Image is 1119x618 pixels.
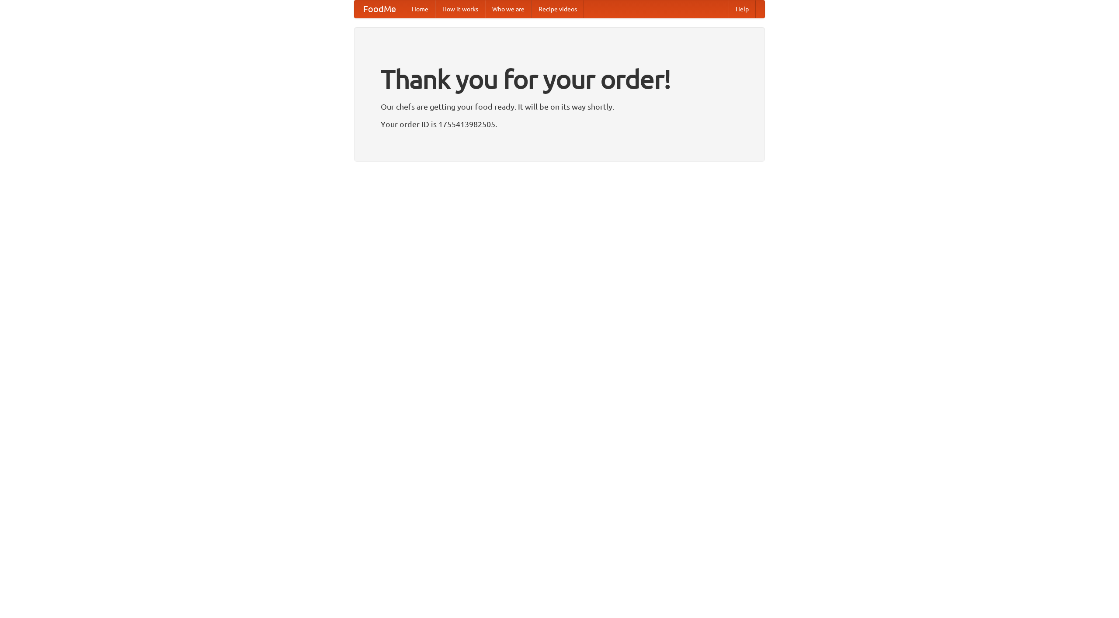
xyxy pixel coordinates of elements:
a: How it works [435,0,485,18]
p: Your order ID is 1755413982505. [381,117,738,131]
p: Our chefs are getting your food ready. It will be on its way shortly. [381,100,738,113]
a: Who we are [485,0,532,18]
a: Help [729,0,756,18]
a: Home [405,0,435,18]
a: FoodMe [354,0,405,18]
h1: Thank you for your order! [381,58,738,100]
a: Recipe videos [532,0,584,18]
